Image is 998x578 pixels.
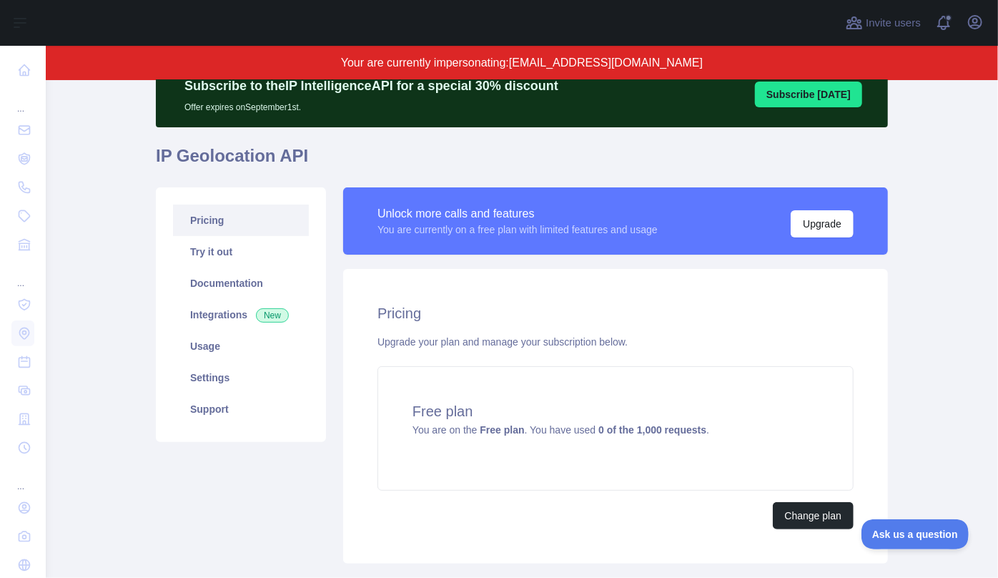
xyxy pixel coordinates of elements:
[377,303,854,323] h2: Pricing
[11,464,34,492] div: ...
[480,424,524,436] strong: Free plan
[173,393,309,425] a: Support
[173,362,309,393] a: Settings
[755,82,862,107] button: Subscribe [DATE]
[843,11,924,34] button: Invite users
[866,15,921,31] span: Invite users
[11,86,34,114] div: ...
[341,57,509,69] span: Your are currently impersonating:
[184,96,558,113] p: Offer expires on September 1st.
[173,205,309,236] a: Pricing
[412,424,709,436] span: You are on the . You have used .
[861,519,969,549] iframe: Toggle Customer Support
[509,57,703,69] span: [EMAIL_ADDRESS][DOMAIN_NAME]
[377,205,658,222] div: Unlock more calls and features
[11,260,34,289] div: ...
[173,330,309,362] a: Usage
[773,502,854,529] button: Change plan
[173,299,309,330] a: Integrations New
[791,210,854,237] button: Upgrade
[598,424,706,436] strong: 0 of the 1,000 requests
[377,335,854,349] div: Upgrade your plan and manage your subscription below.
[256,308,289,323] span: New
[173,268,309,299] a: Documentation
[173,236,309,268] a: Try it out
[156,144,888,179] h1: IP Geolocation API
[184,76,558,96] p: Subscribe to the IP Intelligence API for a special 30 % discount
[377,222,658,237] div: You are currently on a free plan with limited features and usage
[412,401,819,421] h4: Free plan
